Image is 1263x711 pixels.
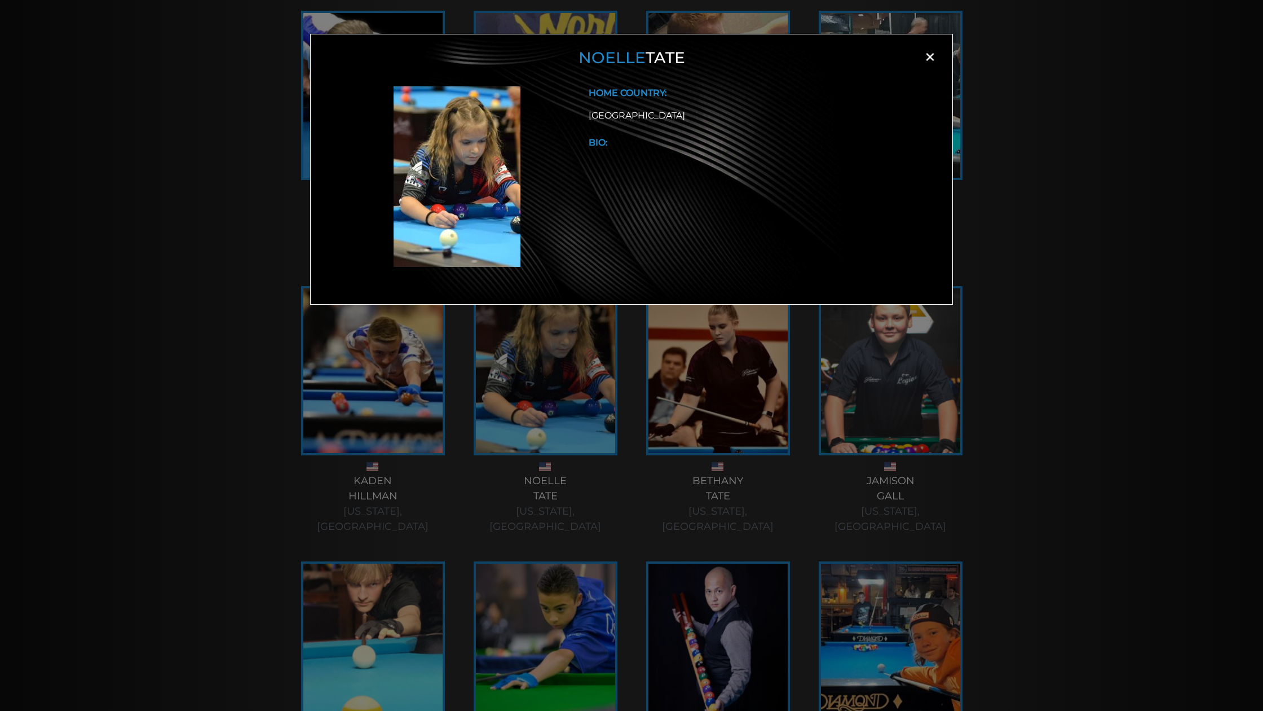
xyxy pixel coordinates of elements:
b: BIO: [589,137,608,148]
img: Noelle Tate [394,86,520,267]
span: Noelle [578,48,646,67]
div: [GEOGRAPHIC_DATA] [589,109,925,122]
b: HOME COUNTRY: [589,87,667,98]
h3: Tate [325,49,938,68]
span: × [921,49,938,65]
